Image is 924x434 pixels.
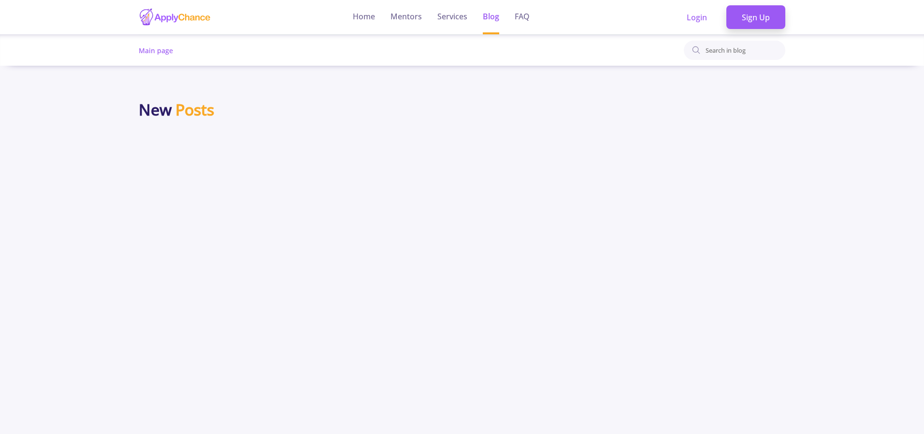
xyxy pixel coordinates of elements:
[705,44,784,57] input: Search in blog
[175,99,214,120] b: Posts
[139,99,172,120] b: New
[139,8,211,27] img: applychance logo
[726,5,785,29] a: Sign Up
[671,5,722,29] a: Login
[139,46,173,55] span: Main page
